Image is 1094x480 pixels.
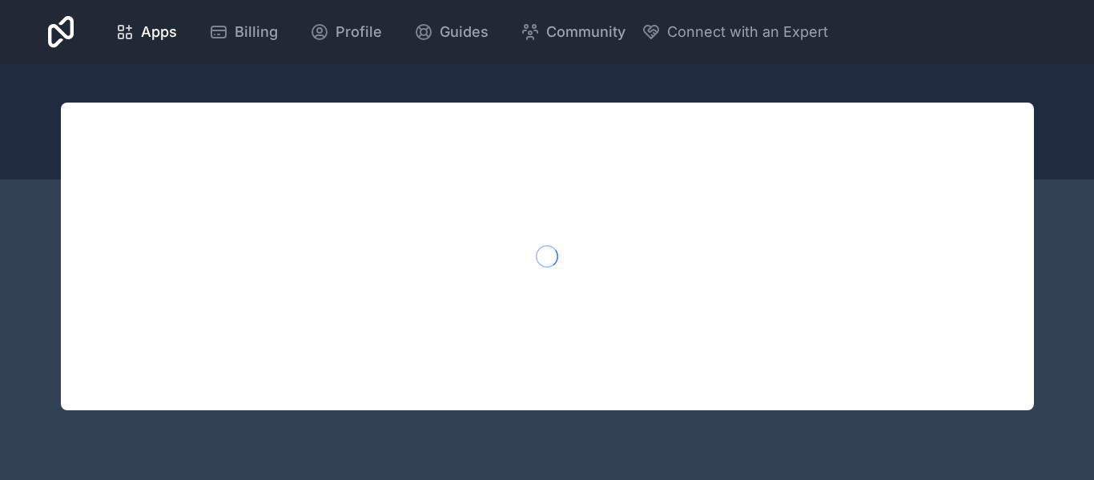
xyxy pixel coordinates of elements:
span: Connect with an Expert [667,21,828,43]
a: Billing [196,14,291,50]
a: Apps [103,14,190,50]
span: Billing [235,21,278,43]
span: Community [546,21,625,43]
a: Profile [297,14,395,50]
span: Profile [336,21,382,43]
a: Community [508,14,638,50]
a: Guides [401,14,501,50]
span: Guides [440,21,489,43]
span: Apps [141,21,177,43]
button: Connect with an Expert [642,21,828,43]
